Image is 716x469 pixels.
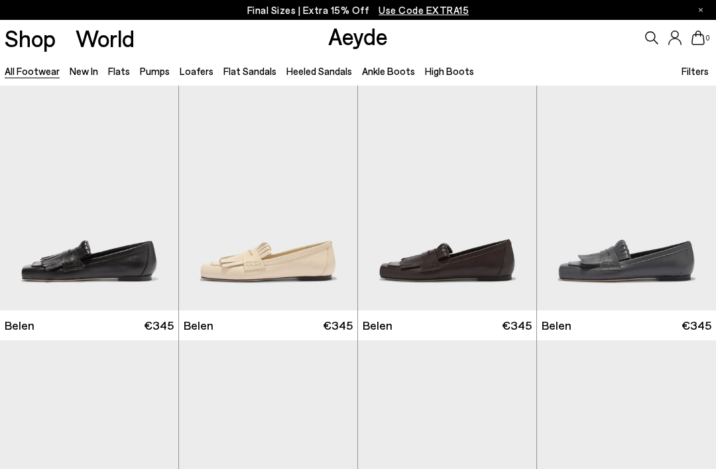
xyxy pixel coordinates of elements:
a: All Footwear [5,65,60,77]
span: €345 [502,317,532,334]
span: 0 [705,34,711,42]
a: Flat Sandals [223,65,276,77]
a: Aeyde [328,22,388,50]
a: 0 [691,31,705,45]
img: Belen Tassel Loafers [358,86,536,310]
a: Heeled Sandals [286,65,352,77]
a: Shop [5,27,56,50]
span: Belen [5,317,34,334]
a: Ankle Boots [362,65,415,77]
span: €345 [323,317,353,334]
a: Pumps [140,65,170,77]
span: Belen [542,317,571,334]
a: Flats [108,65,130,77]
img: Belen Tassel Loafers [537,86,716,310]
a: Loafers [180,65,213,77]
a: World [76,27,135,50]
span: €345 [144,317,174,334]
span: €345 [682,317,711,334]
span: Belen [363,317,392,334]
span: Navigate to /collections/ss25-final-sizes [379,4,469,16]
a: New In [70,65,98,77]
a: High Boots [425,65,474,77]
a: Belen €345 [179,310,357,340]
p: Final Sizes | Extra 15% Off [247,2,469,19]
span: Belen [184,317,213,334]
a: Belen €345 [537,310,716,340]
a: Belen €345 [358,310,536,340]
img: Belen Tassel Loafers [179,86,357,310]
span: Filters [682,65,709,77]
